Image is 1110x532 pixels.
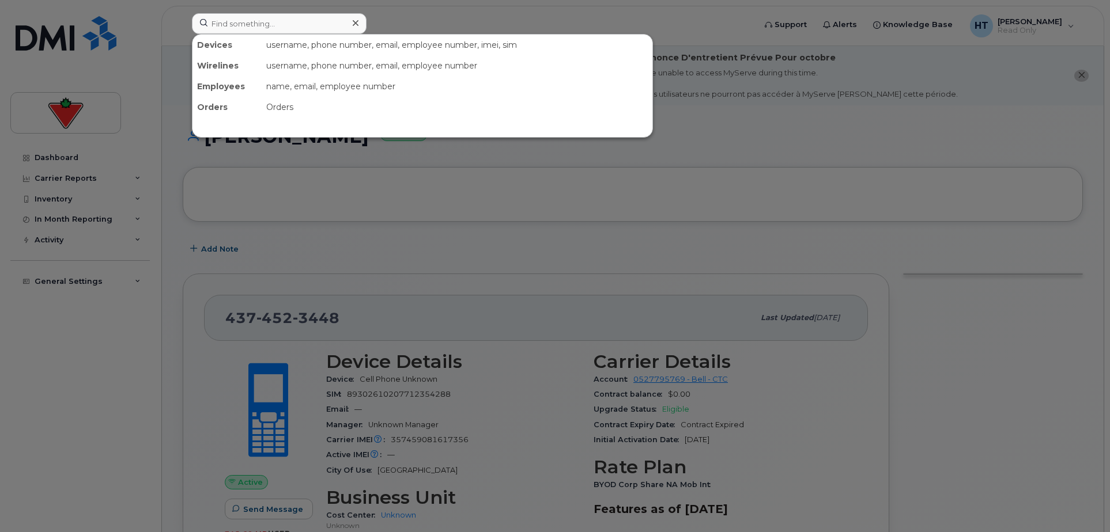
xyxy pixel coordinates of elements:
[192,97,262,117] div: Orders
[192,55,262,76] div: Wirelines
[262,55,652,76] div: username, phone number, email, employee number
[192,76,262,97] div: Employees
[262,35,652,55] div: username, phone number, email, employee number, imei, sim
[262,76,652,97] div: name, email, employee number
[262,97,652,117] div: Orders
[192,35,262,55] div: Devices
